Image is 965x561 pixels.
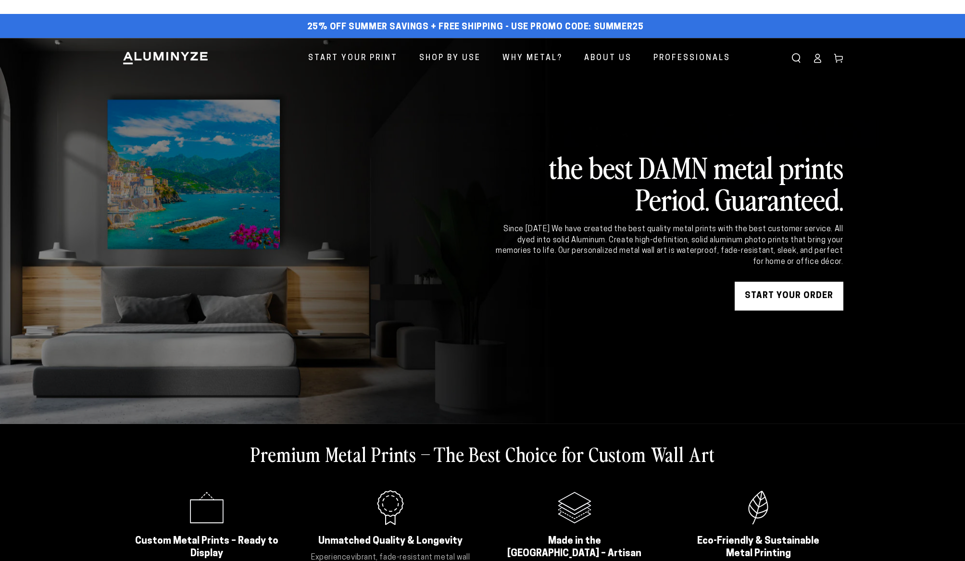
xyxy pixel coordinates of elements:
span: Start Your Print [308,51,398,65]
span: 25% off Summer Savings + Free Shipping - Use Promo Code: SUMMER25 [307,22,644,33]
summary: Search our site [786,48,807,69]
h2: Eco-Friendly & Sustainable Metal Printing [686,535,831,560]
a: Shop By Use [412,46,488,71]
div: Since [DATE] We have created the best quality metal prints with the best customer service. All dy... [494,224,843,267]
h2: Premium Metal Prints – The Best Choice for Custom Wall Art [251,441,715,466]
a: Start Your Print [301,46,405,71]
span: About Us [584,51,632,65]
a: Professionals [646,46,738,71]
img: Aluminyze [122,51,209,65]
span: Why Metal? [502,51,563,65]
h2: the best DAMN metal prints Period. Guaranteed. [494,151,843,214]
a: START YOUR Order [735,282,843,311]
h2: Unmatched Quality & Longevity [318,535,464,548]
span: Shop By Use [419,51,481,65]
span: Professionals [653,51,730,65]
a: Why Metal? [495,46,570,71]
h2: Custom Metal Prints – Ready to Display [134,535,280,560]
a: About Us [577,46,639,71]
